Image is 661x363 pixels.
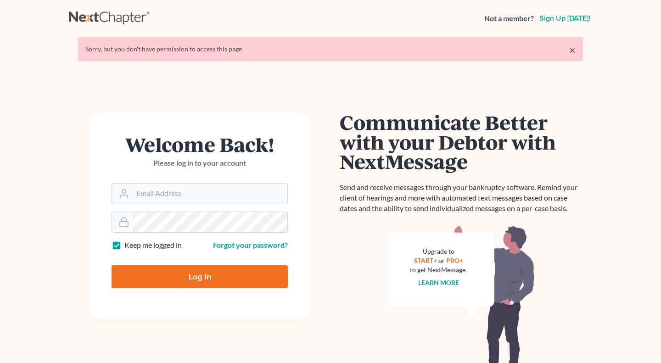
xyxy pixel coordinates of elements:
[538,15,592,22] a: Sign up [DATE]!
[484,13,534,24] strong: Not a member?
[410,265,467,274] div: to get NextMessage.
[340,112,583,171] h1: Communicate Better with your Debtor with NextMessage
[340,182,583,214] p: Send and receive messages through your bankruptcy software. Remind your client of hearings and mo...
[85,45,576,54] div: Sorry, but you don't have permission to access this page
[446,257,463,264] a: PRO+
[124,240,182,251] label: Keep me logged in
[112,134,288,154] h1: Welcome Back!
[112,265,288,288] input: Log In
[569,45,576,56] a: ×
[410,247,467,256] div: Upgrade to
[418,279,459,286] a: Learn more
[438,257,445,264] span: or
[133,184,287,204] input: Email Address
[213,240,288,249] a: Forgot your password?
[414,257,437,264] a: START+
[112,158,288,168] p: Please log in to your account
